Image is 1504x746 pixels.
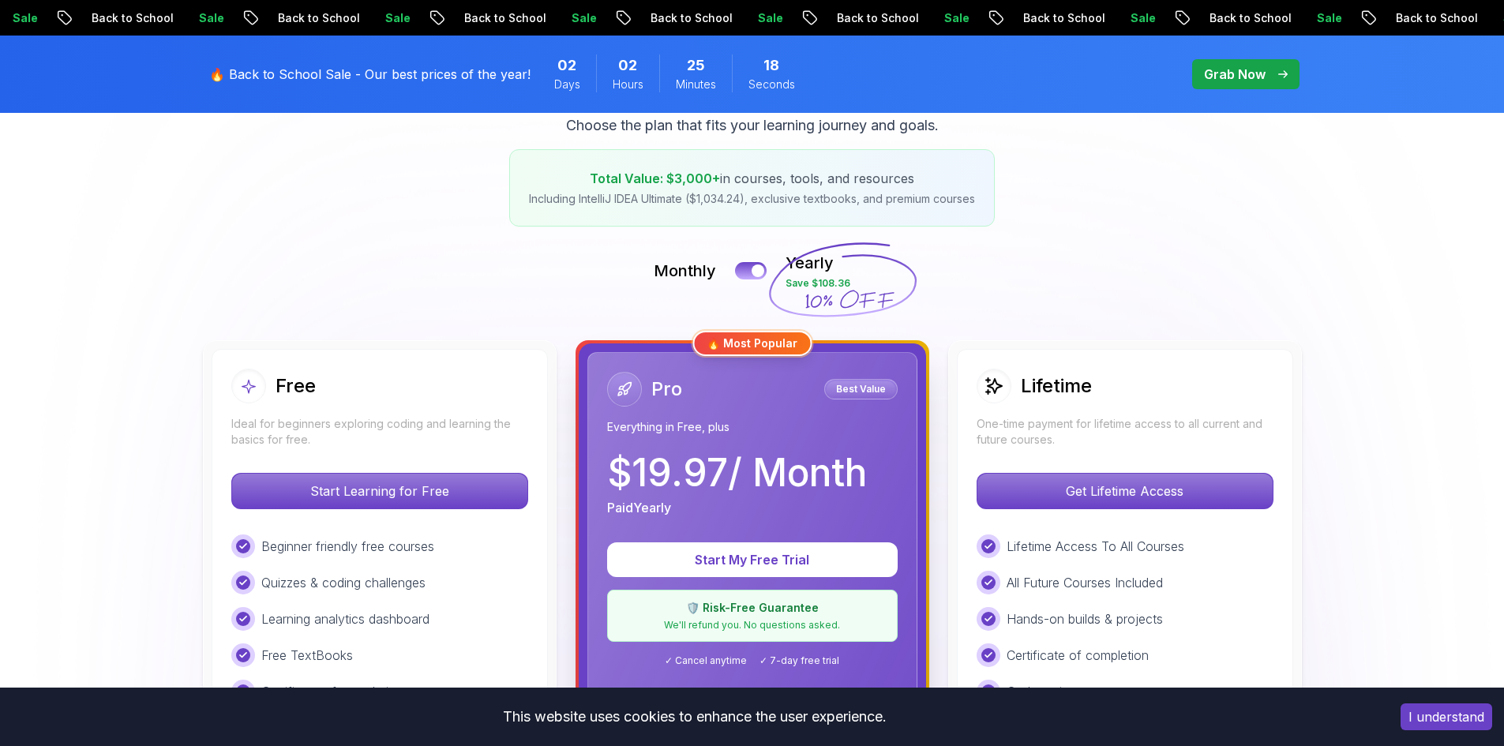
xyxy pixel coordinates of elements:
p: Including IntelliJ IDEA Ultimate ($1,034.24), exclusive textbooks, and premium courses [529,191,975,207]
p: Back to School [1009,10,1116,26]
p: Sale [744,10,794,26]
p: Lifetime Access To All Courses [1007,537,1184,556]
p: Quizzes & coding challenges [261,573,426,592]
h2: Pro [651,377,682,402]
p: One-time payment for lifetime access to all current and future courses. [977,416,1273,448]
span: Total Value: $3,000+ [590,171,720,186]
p: $ 19.97 / Month [607,454,867,492]
p: Best Value [827,381,895,397]
a: Start My Free Trial [607,552,898,568]
button: Start My Free Trial [607,542,898,577]
p: Back to School [450,10,557,26]
p: Sale [1303,10,1353,26]
p: Sale [185,10,235,26]
p: Back to School [636,10,744,26]
span: Days [554,77,580,92]
span: 2 Days [557,54,576,77]
p: Certificate of completion [1007,646,1149,665]
span: Hours [613,77,643,92]
p: Certificate of completion [261,682,403,701]
span: Minutes [676,77,716,92]
p: Back to School [264,10,371,26]
p: Back to School [823,10,930,26]
p: Grab Now [1204,65,1266,84]
a: Start Learning for Free [231,483,528,499]
p: Beginner friendly free courses [261,537,434,556]
p: 🛡️ Risk-Free Guarantee [617,600,887,616]
p: Ideal for beginners exploring coding and learning the basics for free. [231,416,528,448]
span: ✓ 7-day free trial [760,654,839,667]
p: Back to School [1382,10,1489,26]
p: All Future Courses Included [1007,573,1163,592]
p: Learning analytics dashboard [261,609,429,628]
h2: Lifetime [1021,373,1092,399]
p: Back to School [77,10,185,26]
div: This website uses cookies to enhance the user experience. [12,699,1377,734]
span: 25 Minutes [687,54,705,77]
p: in courses, tools, and resources [529,169,975,188]
span: ✓ Cancel anytime [665,654,747,667]
p: Monthly [654,260,716,282]
p: Get Lifetime Access [977,474,1273,508]
p: Start My Free Trial [626,550,879,569]
p: Everything in Free, plus [607,419,898,435]
span: 2 Hours [618,54,637,77]
p: Sale [1116,10,1167,26]
p: Back to School [1195,10,1303,26]
p: 🔥 Back to School Sale - Our best prices of the year! [209,65,531,84]
p: Hands-on builds & projects [1007,609,1163,628]
button: Start Learning for Free [231,473,528,509]
p: Sale [930,10,981,26]
h2: Free [276,373,316,399]
p: Code reviews [1007,682,1086,701]
span: Seconds [748,77,795,92]
p: Choose the plan that fits your learning journey and goals. [566,114,939,137]
p: Sale [371,10,422,26]
span: 18 Seconds [763,54,779,77]
p: Sale [557,10,608,26]
p: Free TextBooks [261,646,353,665]
p: We'll refund you. No questions asked. [617,619,887,632]
p: Paid Yearly [607,498,671,517]
button: Get Lifetime Access [977,473,1273,509]
a: Get Lifetime Access [977,483,1273,499]
p: Start Learning for Free [232,474,527,508]
button: Accept cookies [1401,703,1492,730]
